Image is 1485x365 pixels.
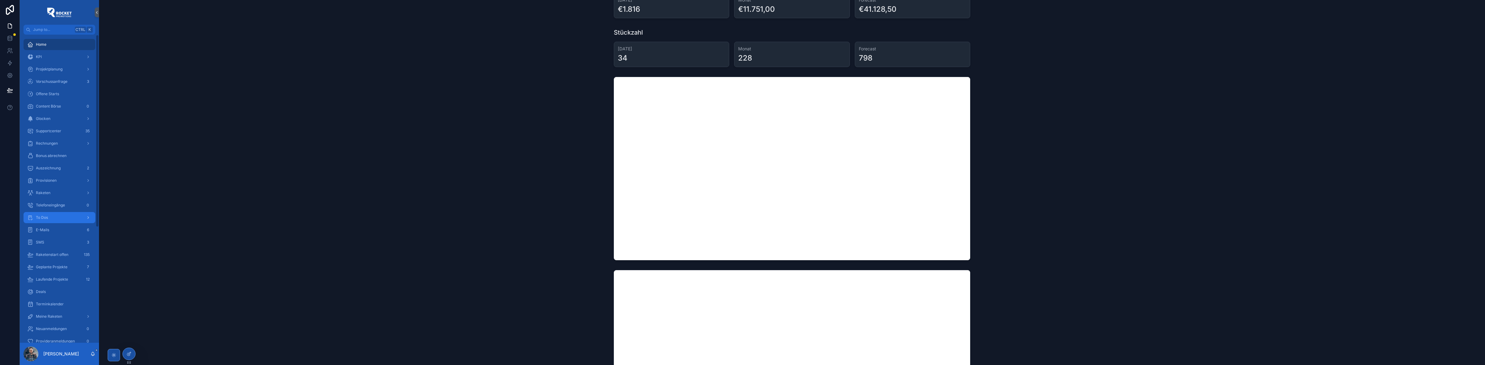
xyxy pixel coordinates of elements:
[36,153,67,158] span: Bonus abrechnen
[738,53,752,63] div: 228
[47,7,72,17] img: App logo
[24,336,95,347] a: Provideranmeldungen0
[24,25,95,35] button: Jump to...CtrlK
[33,27,72,32] span: Jump to...
[24,175,95,186] a: Provisionen
[36,203,65,208] span: Telefoneingänge
[24,237,95,248] a: SMS3
[24,274,95,285] a: Laufende Projekte12
[24,64,95,75] a: Projektplanung
[618,53,627,63] div: 34
[36,314,62,319] span: Meine Raketen
[24,76,95,87] a: Vorschussanfrage3
[618,4,640,14] div: €1.816
[36,129,61,134] span: Supportcenter
[84,276,92,283] div: 12
[36,240,44,245] span: SMS
[24,261,95,273] a: Geplante Projekte7
[36,289,46,294] span: Deals
[24,138,95,149] a: Rechnungen
[36,104,61,109] span: Content Börse
[618,46,725,52] h3: [DATE]
[84,202,92,209] div: 0
[36,166,61,171] span: Auszeichnung
[24,113,95,124] a: Glocken
[36,277,68,282] span: Laufende Projekte
[36,252,68,257] span: Raketenstart offen
[738,46,846,52] h3: Monat
[24,224,95,236] a: E-Mails6
[24,200,95,211] a: Telefoneingänge0
[36,54,42,59] span: KPI
[84,263,92,271] div: 7
[859,46,966,52] h3: Forecast
[859,4,897,14] div: €41.128,50
[84,337,92,345] div: 0
[738,4,775,14] div: €11.751,00
[36,302,64,307] span: Terminkalender
[43,351,79,357] p: [PERSON_NAME]
[36,178,57,183] span: Provisionen
[24,299,95,310] a: Terminkalender
[75,27,86,33] span: Ctrl
[82,251,92,258] div: 135
[36,42,46,47] span: Home
[84,239,92,246] div: 3
[36,215,48,220] span: To Dos
[36,91,59,96] span: Offene Starts
[24,125,95,137] a: Supportcenter35
[614,28,643,37] h1: Stückzahl
[24,323,95,334] a: Neuanmeldungen0
[24,311,95,322] a: Meine Raketen
[87,27,92,32] span: K
[84,164,92,172] div: 2
[84,127,92,135] div: 35
[36,67,62,72] span: Projektplanung
[24,101,95,112] a: Content Börse0
[24,187,95,198] a: Raketen
[24,249,95,260] a: Raketenstart offen135
[20,35,99,343] div: scrollable content
[36,79,67,84] span: Vorschussanfrage
[84,78,92,85] div: 3
[84,325,92,333] div: 0
[36,339,75,344] span: Provideranmeldungen
[24,286,95,297] a: Deals
[24,212,95,223] a: To Dos
[36,116,50,121] span: Glocken
[859,53,872,63] div: 798
[84,103,92,110] div: 0
[36,141,58,146] span: Rechnungen
[24,88,95,100] a: Offene Starts
[24,39,95,50] a: Home
[24,163,95,174] a: Auszeichnung2
[36,190,50,195] span: Raketen
[36,227,49,232] span: E-Mails
[36,265,67,270] span: Geplante Projekte
[36,326,67,331] span: Neuanmeldungen
[24,51,95,62] a: KPI
[24,150,95,161] a: Bonus abrechnen
[84,226,92,234] div: 6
